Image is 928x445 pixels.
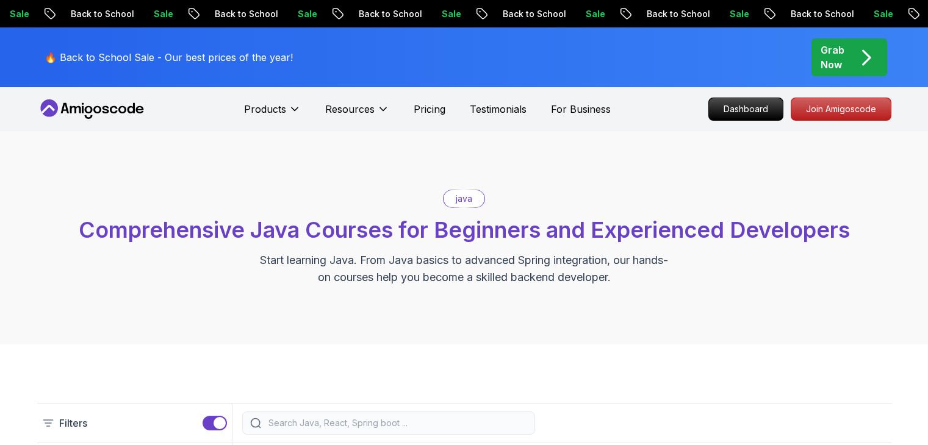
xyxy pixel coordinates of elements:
p: Back to School [491,8,574,20]
a: Pricing [414,102,445,116]
span: Comprehensive Java Courses for Beginners and Experienced Developers [79,216,850,243]
p: Back to School [635,8,718,20]
a: Testimonials [470,102,527,116]
a: For Business [551,102,611,116]
p: Resources [325,102,375,116]
p: Sale [430,8,469,20]
p: Sale [142,8,181,20]
p: Sale [286,8,325,20]
p: Grab Now [821,43,844,72]
p: Dashboard [709,98,783,120]
p: Products [244,102,286,116]
p: Join Amigoscode [791,98,891,120]
p: Sale [574,8,613,20]
p: Start learning Java. From Java basics to advanced Spring integration, our hands-on courses help y... [259,252,669,286]
input: Search Java, React, Spring boot ... [266,417,527,429]
p: Back to School [779,8,862,20]
button: Products [244,102,301,126]
p: java [456,193,472,205]
p: Back to School [347,8,430,20]
button: Resources [325,102,389,126]
p: Back to School [59,8,142,20]
a: Dashboard [708,98,783,121]
p: Back to School [203,8,286,20]
p: Sale [862,8,901,20]
p: 🔥 Back to School Sale - Our best prices of the year! [45,50,293,65]
p: Sale [718,8,757,20]
p: Filters [59,416,87,430]
a: Join Amigoscode [791,98,891,121]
